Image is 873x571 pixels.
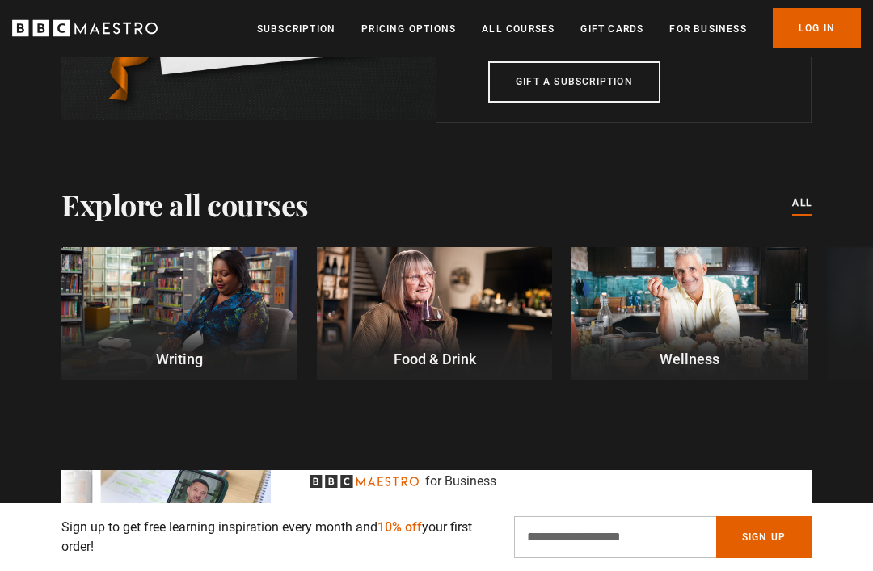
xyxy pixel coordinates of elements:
[317,348,553,370] p: Food & Drink
[61,247,297,380] a: Writing
[317,247,553,380] a: Food & Drink
[12,16,158,40] svg: BBC Maestro
[61,518,495,556] p: Sign up to get free learning inspiration every month and your first order!
[61,348,297,370] p: Writing
[488,61,660,103] a: Gift a subscription
[669,21,746,37] a: For business
[361,21,456,37] a: Pricing Options
[257,8,861,48] nav: Primary
[580,21,643,37] a: Gift Cards
[571,247,808,380] a: Wellness
[425,472,496,491] p: for Business
[61,187,309,221] h2: Explore all courses
[792,195,812,212] a: All
[716,516,812,558] button: Sign Up
[377,519,422,535] span: 10% off
[310,475,419,488] svg: BBC Maestro
[571,348,808,370] p: Wellness
[257,21,335,37] a: Subscription
[773,8,861,48] a: Log In
[482,21,555,37] a: All Courses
